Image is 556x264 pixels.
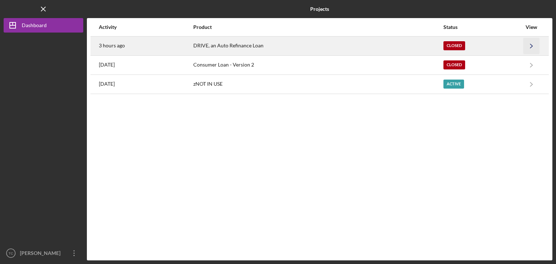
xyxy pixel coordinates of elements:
div: Status [443,24,522,30]
b: Projects [310,6,329,12]
div: View [522,24,540,30]
button: TC[PERSON_NAME] [4,246,83,260]
time: 2023-11-27 16:59 [99,81,115,87]
div: [PERSON_NAME] [18,246,65,262]
time: 2025-09-25 15:29 [99,43,125,48]
time: 2024-05-14 13:48 [99,62,115,68]
div: Dashboard [22,18,47,34]
div: Active [443,80,464,89]
button: Dashboard [4,18,83,33]
div: DRIVE, an Auto Refinance Loan [193,37,443,55]
div: Closed [443,41,465,50]
div: Consumer Loan - Version 2 [193,56,443,74]
div: Activity [99,24,193,30]
text: TC [9,251,13,255]
div: zNOT IN USE [193,75,443,93]
div: Closed [443,60,465,69]
div: Product [193,24,443,30]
